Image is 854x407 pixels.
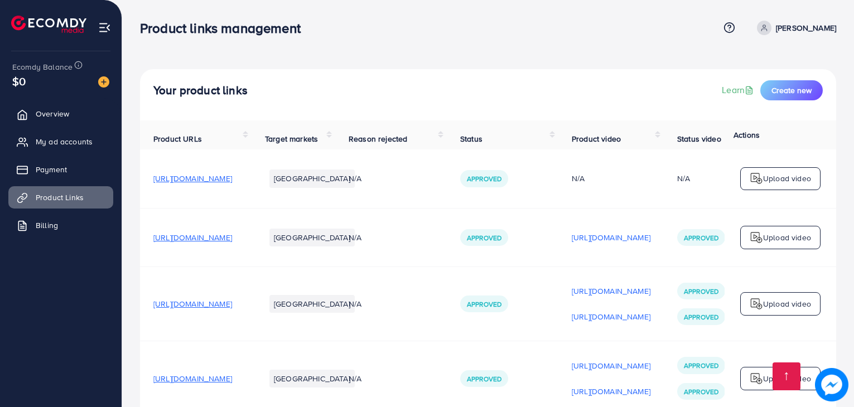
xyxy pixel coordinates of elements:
[752,21,836,35] a: [PERSON_NAME]
[269,169,355,187] li: [GEOGRAPHIC_DATA]
[750,297,763,311] img: logo
[349,373,361,384] span: N/A
[349,232,361,243] span: N/A
[572,284,650,298] p: [URL][DOMAIN_NAME]
[98,76,109,88] img: image
[269,370,355,387] li: [GEOGRAPHIC_DATA]
[11,16,86,33] img: logo
[467,233,501,243] span: Approved
[467,299,501,309] span: Approved
[750,372,763,385] img: logo
[36,164,67,175] span: Payment
[269,295,355,313] li: [GEOGRAPHIC_DATA]
[572,310,650,323] p: [URL][DOMAIN_NAME]
[677,133,721,144] span: Status video
[572,173,650,184] div: N/A
[36,108,69,119] span: Overview
[8,186,113,209] a: Product Links
[684,387,718,396] span: Approved
[349,133,407,144] span: Reason rejected
[750,172,763,185] img: logo
[750,231,763,244] img: logo
[153,298,232,309] span: [URL][DOMAIN_NAME]
[677,173,690,184] div: N/A
[140,20,310,36] h3: Product links management
[265,133,318,144] span: Target markets
[269,229,355,246] li: [GEOGRAPHIC_DATA]
[763,172,811,185] p: Upload video
[8,130,113,153] a: My ad accounts
[153,232,232,243] span: [URL][DOMAIN_NAME]
[684,312,718,322] span: Approved
[36,136,93,147] span: My ad accounts
[684,361,718,370] span: Approved
[36,192,84,203] span: Product Links
[8,158,113,181] a: Payment
[467,374,501,384] span: Approved
[98,21,111,34] img: menu
[684,233,718,243] span: Approved
[815,368,848,401] img: image
[760,80,823,100] button: Create new
[467,174,501,183] span: Approved
[153,373,232,384] span: [URL][DOMAIN_NAME]
[776,21,836,35] p: [PERSON_NAME]
[36,220,58,231] span: Billing
[572,385,650,398] p: [URL][DOMAIN_NAME]
[684,287,718,296] span: Approved
[153,84,248,98] h4: Your product links
[153,173,232,184] span: [URL][DOMAIN_NAME]
[12,61,73,72] span: Ecomdy Balance
[763,297,811,311] p: Upload video
[722,84,756,96] a: Learn
[8,103,113,125] a: Overview
[153,133,202,144] span: Product URLs
[349,173,361,184] span: N/A
[8,214,113,236] a: Billing
[572,133,621,144] span: Product video
[572,231,650,244] p: [URL][DOMAIN_NAME]
[763,372,811,385] p: Upload video
[460,133,483,144] span: Status
[734,129,760,140] span: Actions
[349,298,361,309] span: N/A
[572,359,650,372] p: [URL][DOMAIN_NAME]
[12,73,26,89] span: $0
[771,85,812,96] span: Create new
[763,231,811,244] p: Upload video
